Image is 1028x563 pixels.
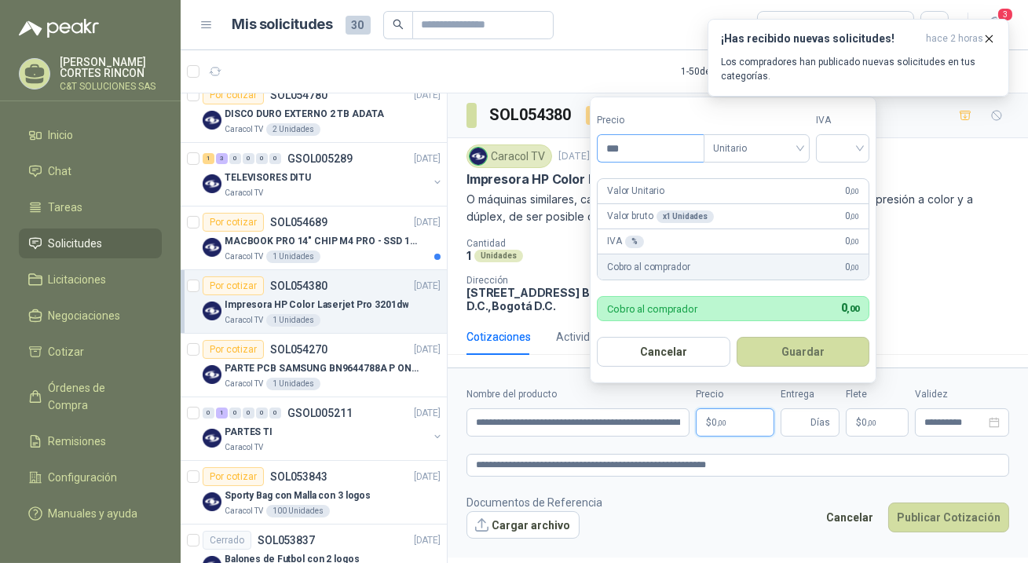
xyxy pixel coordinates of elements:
a: Por cotizarSOL054689[DATE] Company LogoMACBOOK PRO 14" CHIP M4 PRO - SSD 1TB RAM 24GBCaracol TV1 ... [181,207,447,270]
img: Company Logo [470,148,487,165]
p: Los compradores han publicado nuevas solicitudes en tus categorías. [721,55,996,83]
label: Validez [915,387,1009,402]
div: Cotizaciones [466,328,531,345]
p: $0,00 [696,408,774,437]
p: Impresora HP Color Laserjet Pro 3201dw [225,298,408,313]
p: Impresora HP Color Laserjet Pro 3201dw [466,171,712,188]
p: PARTE PCB SAMSUNG BN9644788A P ONECONNE [225,361,420,376]
p: Caracol TV [225,123,263,136]
span: 0 [845,260,859,275]
p: Documentos de Referencia [466,494,602,511]
p: MACBOOK PRO 14" CHIP M4 PRO - SSD 1TB RAM 24GB [225,234,420,249]
span: search [393,19,404,30]
div: 0 [243,153,254,164]
span: 0 [712,418,726,427]
span: Remisiones [49,433,107,450]
p: DISCO DURO EXTERNO 2 TB ADATA [225,107,384,122]
p: Cantidad [466,238,657,249]
span: 0 [845,234,859,249]
label: Flete [846,387,909,402]
div: 0 [229,408,241,419]
span: Manuales y ayuda [49,505,138,522]
button: ¡Has recibido nuevas solicitudes!hace 2 horas Los compradores han publicado nuevas solicitudes en... [708,19,1009,97]
div: 2 Unidades [266,123,320,136]
p: [DATE] [414,342,441,357]
h3: SOL054380 [489,103,573,127]
p: Cobro al comprador [607,304,697,314]
button: Cancelar [597,337,730,367]
span: Días [810,409,830,436]
a: Tareas [19,192,162,222]
button: Guardar [737,337,870,367]
div: 0 [203,408,214,419]
p: [DATE] [414,470,441,484]
p: PARTES TI [225,425,273,440]
button: Cancelar [818,503,882,532]
a: 0 1 0 0 0 0 GSOL005211[DATE] Company LogoPARTES TICaracol TV [203,404,444,454]
h1: Mis solicitudes [232,13,333,36]
span: ,00 [867,419,876,427]
span: Órdenes de Compra [49,379,147,414]
span: 0 [841,302,859,314]
div: 0 [269,153,281,164]
p: [DATE] [414,152,441,166]
a: Por cotizarSOL053843[DATE] Company LogoSporty Bag con Malla con 3 logosCaracol TV100 Unidades [181,461,447,525]
p: SOL053843 [270,471,327,482]
h3: ¡Has recibido nuevas solicitudes! [721,32,920,46]
p: Dirección [466,275,624,286]
span: 0 [862,418,876,427]
div: Por cotizar [203,340,264,359]
span: ,00 [851,187,860,196]
span: 30 [346,16,371,35]
img: Company Logo [203,429,221,448]
div: 1 [216,408,228,419]
img: Company Logo [203,365,221,384]
img: Company Logo [203,111,221,130]
a: 1 3 0 0 0 0 GSOL005289[DATE] Company LogoTELEVISORES DITUCaracol TV [203,149,444,199]
p: TELEVISORES DITU [225,170,311,185]
span: Negociaciones [49,307,121,324]
div: Por cotizar [586,106,658,125]
div: 0 [229,153,241,164]
p: Caracol TV [225,441,263,454]
p: SOL054689 [270,217,327,228]
p: [DATE] [414,406,441,421]
span: ,00 [851,212,860,221]
a: Cotizar [19,337,162,367]
p: Caracol TV [225,505,263,517]
button: Publicar Cotización [888,503,1009,532]
a: Inicio [19,120,162,150]
img: Company Logo [203,238,221,257]
a: Remisiones [19,426,162,456]
span: ,00 [851,263,860,272]
p: [PERSON_NAME] CORTES RINCON [60,57,162,79]
span: ,00 [847,304,860,314]
p: Valor Unitario [607,184,664,199]
div: Por cotizar [203,86,264,104]
span: Solicitudes [49,235,103,252]
p: 1 [466,249,471,262]
p: IVA [607,234,643,249]
p: Caracol TV [225,187,263,199]
div: 100 Unidades [266,505,330,517]
div: Cerrado [203,531,251,550]
label: Entrega [781,387,840,402]
button: Cargar archivo [466,511,580,539]
a: Por cotizarSOL054780[DATE] Company LogoDISCO DURO EXTERNO 2 TB ADATACaracol TV2 Unidades [181,79,447,143]
a: Órdenes de Compra [19,373,162,420]
p: [DATE] [414,279,441,294]
div: Por cotizar [203,213,264,232]
div: % [625,236,644,248]
span: hace 2 horas [926,32,983,46]
div: Unidades [474,250,523,262]
div: Por cotizar [203,467,264,486]
a: Chat [19,156,162,186]
span: ,00 [851,237,860,246]
img: Company Logo [203,174,221,193]
div: 1 Unidades [266,314,320,327]
label: IVA [816,113,869,128]
p: Caracol TV [225,314,263,327]
div: x 1 Unidades [657,210,715,223]
label: Precio [696,387,774,402]
span: 0 [845,184,859,199]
